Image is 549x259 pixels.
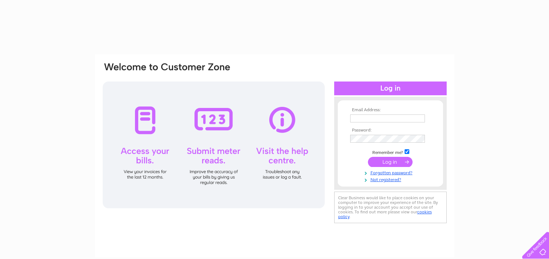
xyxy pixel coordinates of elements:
a: Not registered? [350,176,433,183]
a: Forgotten password? [350,169,433,176]
div: Clear Business would like to place cookies on your computer to improve your experience of the sit... [334,192,447,223]
a: cookies policy [338,209,432,219]
th: Password: [348,128,433,133]
input: Submit [368,157,413,167]
th: Email Address: [348,108,433,113]
td: Remember me? [348,148,433,155]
